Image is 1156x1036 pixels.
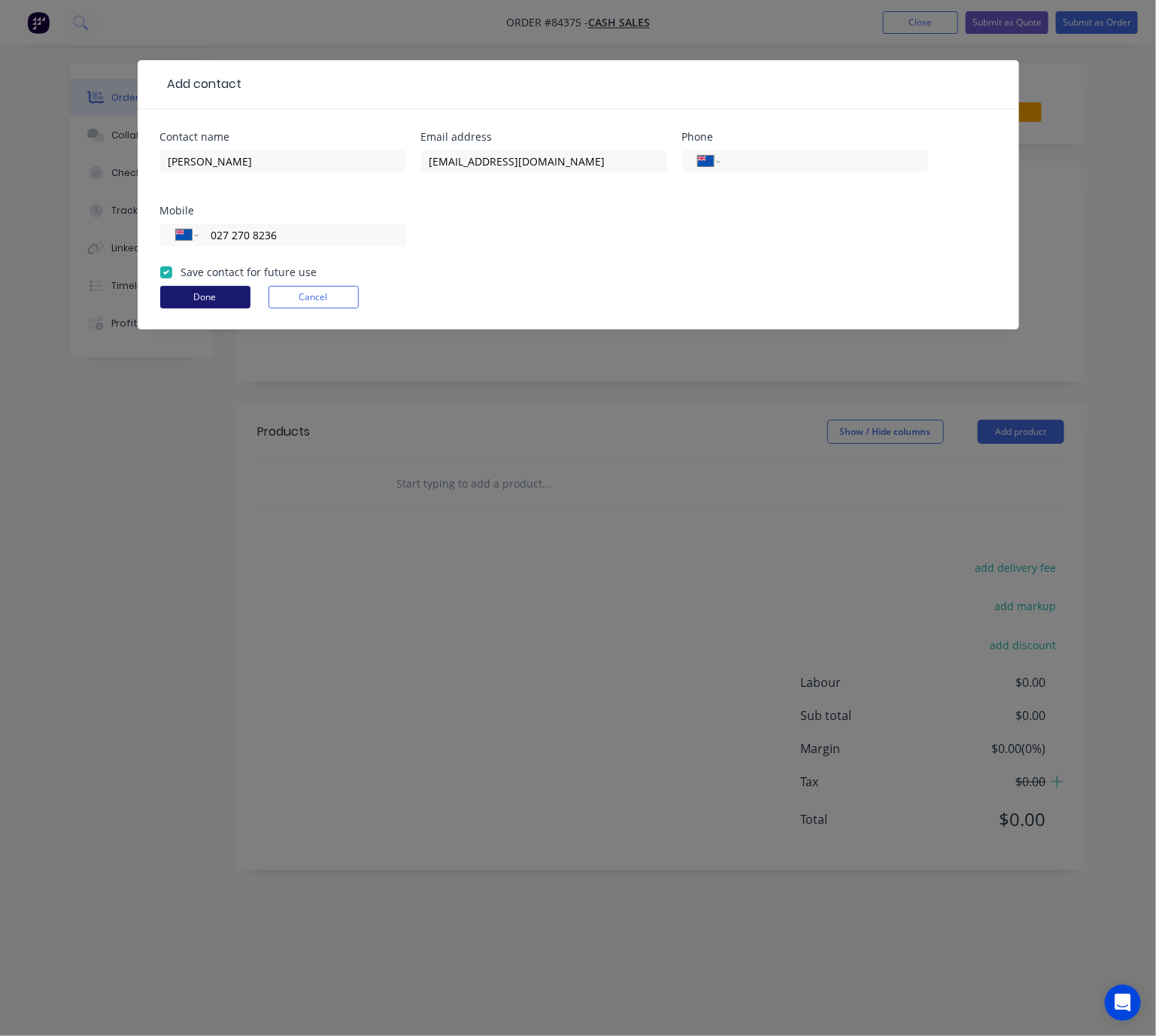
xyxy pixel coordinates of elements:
label: Save contact for future use [181,264,317,280]
button: Cancel [269,286,359,308]
div: Open Intercom Messenger [1105,985,1141,1021]
div: Phone [682,132,928,142]
div: Add contact [160,75,242,93]
button: Done [160,286,250,308]
div: Mobile [160,205,406,216]
div: Contact name [160,132,406,142]
div: Email address [421,132,667,142]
